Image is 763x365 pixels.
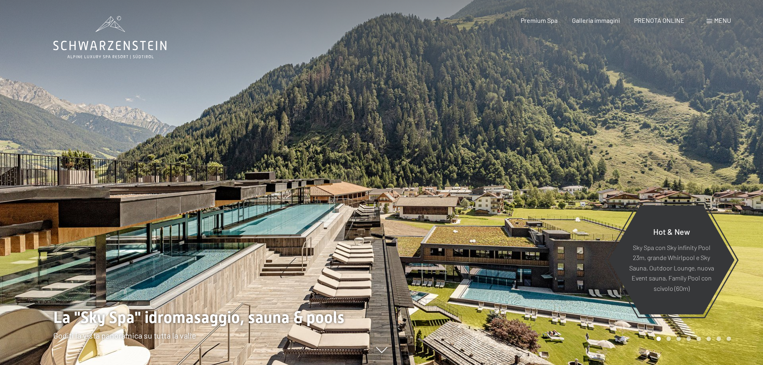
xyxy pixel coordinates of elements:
a: Premium Spa [521,16,558,24]
div: Carousel Page 1 (Current Slide) [656,337,661,341]
div: Carousel Page 7 [717,337,721,341]
a: PRENOTA ONLINE [634,16,684,24]
p: Sky Spa con Sky infinity Pool 23m, grande Whirlpool e Sky Sauna, Outdoor Lounge, nuova Event saun... [628,242,715,293]
div: Carousel Page 6 [707,337,711,341]
div: Carousel Page 2 [666,337,671,341]
div: Carousel Page 4 [686,337,691,341]
span: Hot & New [653,226,690,236]
span: Menu [714,16,731,24]
a: Galleria immagini [572,16,620,24]
div: Carousel Pagination [654,337,731,341]
div: Carousel Page 5 [697,337,701,341]
a: Hot & New Sky Spa con Sky infinity Pool 23m, grande Whirlpool e Sky Sauna, Outdoor Lounge, nuova ... [608,205,735,315]
div: Carousel Page 3 [676,337,681,341]
div: Carousel Page 8 [727,337,731,341]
